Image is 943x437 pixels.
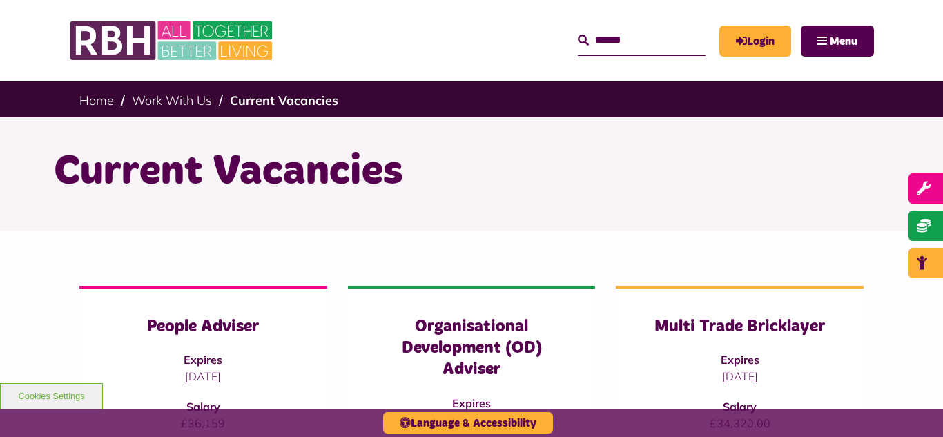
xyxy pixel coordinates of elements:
[643,316,836,338] h3: Multi Trade Bricklayer
[723,400,757,414] strong: Salary
[383,412,553,434] button: Language & Accessibility
[721,353,759,367] strong: Expires
[184,353,222,367] strong: Expires
[107,316,300,338] h3: People Adviser
[881,375,943,437] iframe: Netcall Web Assistant for live chat
[69,14,276,68] img: RBH
[719,26,791,57] a: MyRBH
[79,93,114,108] a: Home
[132,93,212,108] a: Work With Us
[230,93,338,108] a: Current Vacancies
[643,368,836,385] p: [DATE]
[801,26,874,57] button: Navigation
[452,396,491,410] strong: Expires
[376,316,568,381] h3: Organisational Development (OD) Adviser
[54,145,889,199] h1: Current Vacancies
[186,400,220,414] strong: Salary
[830,36,857,47] span: Menu
[107,368,300,385] p: [DATE]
